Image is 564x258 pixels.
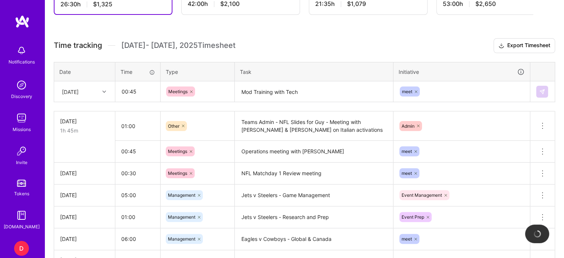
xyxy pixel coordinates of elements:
span: Event Prep [402,214,424,220]
input: HH:MM [115,116,160,136]
input: HH:MM [115,185,160,205]
div: 1h 45m [60,127,109,134]
span: Meetings [168,89,188,94]
div: [DATE] [62,88,79,95]
span: Other [168,123,179,129]
img: discovery [14,78,29,92]
button: Export Timesheet [494,38,555,53]
img: teamwork [14,111,29,125]
div: Time [121,68,155,76]
th: Type [161,62,235,81]
div: [DATE] [60,169,109,177]
div: [DATE] [60,117,109,125]
span: Time tracking [54,41,102,50]
div: Tokens [14,190,29,197]
div: Invite [16,159,27,166]
div: [DATE] [60,191,109,199]
span: Management [168,236,195,242]
i: icon Download [498,42,504,50]
div: [DOMAIN_NAME] [4,223,40,231]
div: 26:30 h [60,0,166,8]
img: loading [534,230,541,238]
img: guide book [14,208,29,223]
span: Management [168,192,195,198]
span: meet [402,170,412,176]
span: Meetings [168,148,187,154]
div: Discovery [11,92,32,100]
div: Missions [13,125,31,133]
textarea: Mod Training with Tech [235,82,392,102]
th: Task [235,62,393,81]
input: HH:MM [115,141,160,161]
textarea: NFL Matchday 1 Review meeting [235,163,392,184]
span: meet [402,236,412,242]
div: null [536,86,549,98]
img: Invite [14,144,29,159]
input: HH:MM [115,207,160,227]
th: Date [54,62,115,81]
textarea: Teams Admin - NFL Slides for Guy - Meeting with [PERSON_NAME] & [PERSON_NAME] on Italian activations [235,112,392,140]
input: HH:MM [115,163,160,183]
img: bell [14,43,29,58]
textarea: Eagles v Cowboys - Global & Canada [235,229,392,249]
div: Notifications [9,58,35,66]
textarea: Jets v Steelers - Game Management [235,185,392,206]
span: Event Management [402,192,442,198]
img: Submit [539,89,545,95]
span: meet [402,148,412,154]
span: Meetings [168,170,187,176]
input: HH:MM [116,82,160,101]
a: D [12,241,31,256]
span: $1,325 [93,0,112,8]
span: Management [168,214,195,220]
div: [DATE] [60,235,109,243]
img: tokens [17,180,26,187]
textarea: Jets v Steelers - Research and Prep [235,207,392,228]
div: D [14,241,29,256]
span: Admin [402,123,415,129]
span: [DATE] - [DATE] , 2025 Timesheet [121,41,235,50]
input: HH:MM [115,229,160,249]
img: logo [15,15,30,28]
span: meet [402,89,412,94]
textarea: Operations meeting with [PERSON_NAME] [235,141,392,162]
div: Initiative [399,68,525,76]
div: [DATE] [60,213,109,221]
i: icon Chevron [102,90,106,94]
